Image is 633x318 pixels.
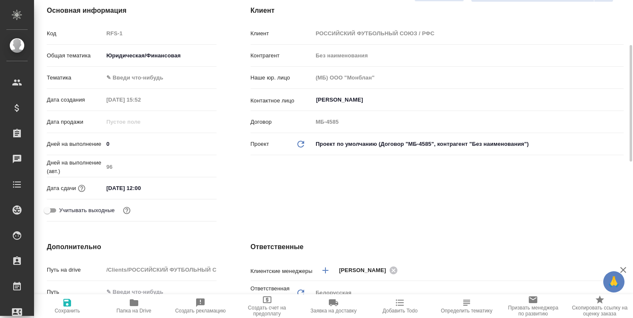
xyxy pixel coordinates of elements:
[103,264,217,276] input: Пустое поле
[175,308,226,314] span: Создать рекламацию
[251,51,313,60] p: Контрагент
[234,294,300,318] button: Создать счет на предоплату
[103,116,178,128] input: Пустое поле
[251,97,313,105] p: Контактное лицо
[367,294,433,318] button: Добавить Todo
[567,294,633,318] button: Скопировать ссылку на оценку заказа
[103,161,217,173] input: Пустое поле
[313,71,624,84] input: Пустое поле
[100,294,167,318] button: Папка на Drive
[300,294,367,318] button: Заявка на доставку
[47,242,217,252] h4: Дополнительно
[251,267,313,275] p: Клиентские менеджеры
[500,294,566,318] button: Призвать менеджера по развитию
[47,118,103,126] p: Дата продажи
[47,184,76,193] p: Дата сдачи
[47,266,103,274] p: Путь на drive
[47,29,103,38] p: Код
[313,137,624,151] div: Проект по умолчанию (Договор "МБ-4585", контрагент "Без наименования")
[619,99,621,101] button: Open
[251,29,313,38] p: Клиент
[433,294,500,318] button: Определить тематику
[103,286,217,298] input: ✎ Введи что-нибудь
[313,116,624,128] input: Пустое поле
[103,182,178,194] input: ✎ Введи что-нибудь
[313,27,624,40] input: Пустое поле
[313,286,624,300] div: Белорусская
[505,305,561,317] span: Призвать менеджера по развитию
[251,284,296,301] p: Ответственная команда
[103,94,178,106] input: Пустое поле
[121,205,132,216] button: Выбери, если сб и вс нужно считать рабочими днями для выполнения заказа.
[103,27,217,40] input: Пустое поле
[103,138,217,150] input: ✎ Введи что-нибудь
[167,294,234,318] button: Создать рекламацию
[34,294,100,318] button: Сохранить
[47,288,103,296] p: Путь
[117,308,151,314] span: Папка на Drive
[251,74,313,82] p: Наше юр. лицо
[239,305,295,317] span: Создать счет на предоплату
[47,96,103,104] p: Дата создания
[47,51,103,60] p: Общая тематика
[251,140,269,148] p: Проект
[251,242,624,252] h4: Ответственные
[103,71,217,85] div: ✎ Введи что-нибудь
[382,308,417,314] span: Добавить Todo
[311,308,356,314] span: Заявка на доставку
[572,305,628,317] span: Скопировать ссылку на оценку заказа
[339,265,400,275] div: [PERSON_NAME]
[47,140,103,148] p: Дней на выполнение
[59,206,115,215] span: Учитывать выходные
[47,6,217,16] h4: Основная информация
[313,49,624,62] input: Пустое поле
[441,308,492,314] span: Определить тематику
[315,260,336,281] button: Добавить менеджера
[339,266,391,275] span: [PERSON_NAME]
[103,48,217,63] div: Юридическая/Финансовая
[251,118,313,126] p: Договор
[54,308,80,314] span: Сохранить
[106,74,206,82] div: ✎ Введи что-нибудь
[47,74,103,82] p: Тематика
[47,159,103,176] p: Дней на выполнение (авт.)
[603,271,624,292] button: 🙏
[607,273,621,291] span: 🙏
[76,183,87,194] button: Если добавить услуги и заполнить их объемом, то дата рассчитается автоматически
[251,6,624,16] h4: Клиент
